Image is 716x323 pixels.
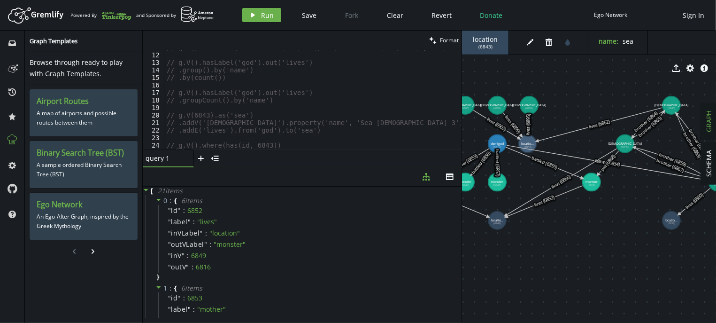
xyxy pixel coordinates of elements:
span: " location " [209,228,240,237]
span: " [188,305,191,314]
label: name : [599,37,618,46]
span: : [205,229,207,237]
tspan: (6819) [493,145,501,149]
span: : [210,240,212,249]
div: and Sponsored by [136,6,214,24]
span: SCHEMA [705,150,714,177]
span: : [187,252,189,260]
span: " monster " [214,240,246,249]
span: Graph Templates [30,37,77,45]
div: 22 [143,126,165,134]
span: Clear [387,11,404,20]
div: 18 [143,96,165,104]
tspan: [DEMOGRAPHIC_DATA] [480,103,514,107]
span: [ [151,187,153,195]
span: Format [440,36,459,44]
p: An Ego-Alter Graph, inspired by the Greek Mythology [37,210,131,233]
tspan: locatio... [665,218,678,222]
span: label [171,218,188,226]
tspan: (6840) [668,106,675,110]
span: : [193,218,195,226]
button: Sign In [678,8,709,22]
tspan: (6816) [588,183,595,187]
span: " lives " [198,217,217,226]
span: query 1 [146,154,183,163]
span: Run [262,11,274,20]
span: sea [623,37,633,46]
span: { [174,284,177,292]
div: 15 [143,74,165,81]
div: 12 [143,51,165,59]
button: Run [242,8,281,22]
img: AWS Neptune [181,6,214,23]
span: " [168,251,171,260]
span: " mother " [198,305,226,314]
div: 13 [143,59,165,66]
h3: Airport Routes [37,96,131,106]
span: Sign In [683,11,704,20]
span: " [168,305,171,314]
div: Powered By [70,7,131,24]
span: " [168,217,171,226]
span: : [170,284,172,292]
span: { [174,197,177,205]
span: " [168,240,171,249]
span: Save [302,11,317,20]
span: " [200,228,203,237]
div: 23 [143,134,165,142]
span: ( 6843 ) [478,44,493,50]
span: " [182,251,185,260]
tspan: (6892) [525,106,533,110]
tspan: (6896) [493,106,501,110]
span: " [186,262,190,271]
span: Fork [346,11,359,20]
span: " [168,293,171,302]
span: " [188,217,191,226]
span: : [183,206,185,215]
div: 24 [143,142,165,149]
span: " [178,206,181,215]
div: 14 [143,66,165,74]
span: inV [171,252,182,260]
span: 21 item s [158,186,183,195]
span: } [155,273,159,281]
div: 6853 [187,294,202,302]
tspan: monster [491,180,503,184]
div: Ego Network [594,11,628,18]
span: inVLabel [171,229,200,237]
tspan: [DEMOGRAPHIC_DATA] [512,103,546,107]
tspan: (6834) [668,221,675,225]
div: 6852 [187,206,202,215]
tspan: (6828) [493,183,501,187]
span: : [170,197,172,205]
button: Fork [338,8,366,22]
button: Clear [380,8,411,22]
tspan: locatio... [521,142,534,146]
div: 19 [143,104,165,111]
span: outV [171,263,186,271]
span: 6 item s [181,284,202,292]
span: id [171,294,178,302]
span: GRAPH [705,111,714,133]
span: " [168,228,171,237]
div: 6849 [192,252,207,260]
span: label [171,305,188,314]
tspan: (6825) [462,183,469,187]
div: 25 [143,149,165,157]
text: lives (6895) [525,113,532,136]
button: Donate [473,8,510,22]
button: Format [426,31,462,50]
span: " [178,293,181,302]
tspan: monster [585,180,598,184]
div: 16 [143,81,165,89]
text: lives (6862) [588,118,611,130]
tspan: (6843) [524,145,531,149]
span: : [183,294,185,302]
div: 17 [143,89,165,96]
h3: Ego Network [37,200,131,210]
button: Revert [425,8,459,22]
div: 20 [143,111,165,119]
span: Donate [480,11,503,20]
span: 6 item s [181,196,202,205]
tspan: (6846) [621,145,629,149]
